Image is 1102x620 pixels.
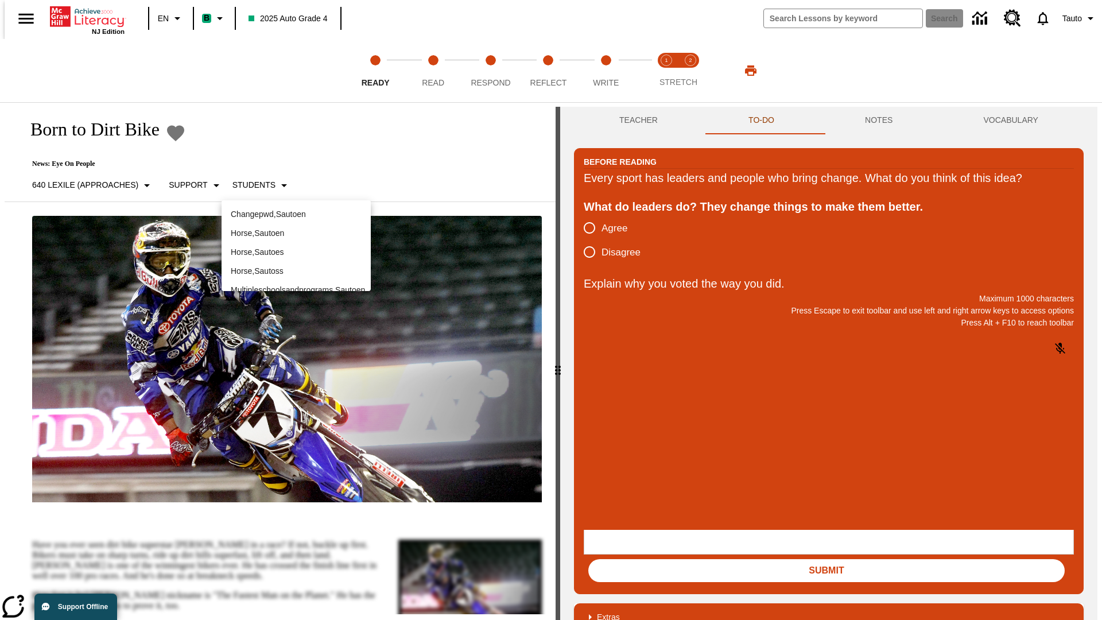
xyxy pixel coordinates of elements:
[5,9,168,20] body: Explain why you voted the way you did. Maximum 1000 characters Press Alt + F10 to reach toolbar P...
[231,227,362,239] p: Horse , Sautoen
[231,208,362,220] p: Changepwd , Sautoen
[231,265,362,277] p: Horse , Sautoss
[231,284,362,296] p: Multipleschoolsandprograms , Sautoen
[231,246,362,258] p: Horse , Sautoes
